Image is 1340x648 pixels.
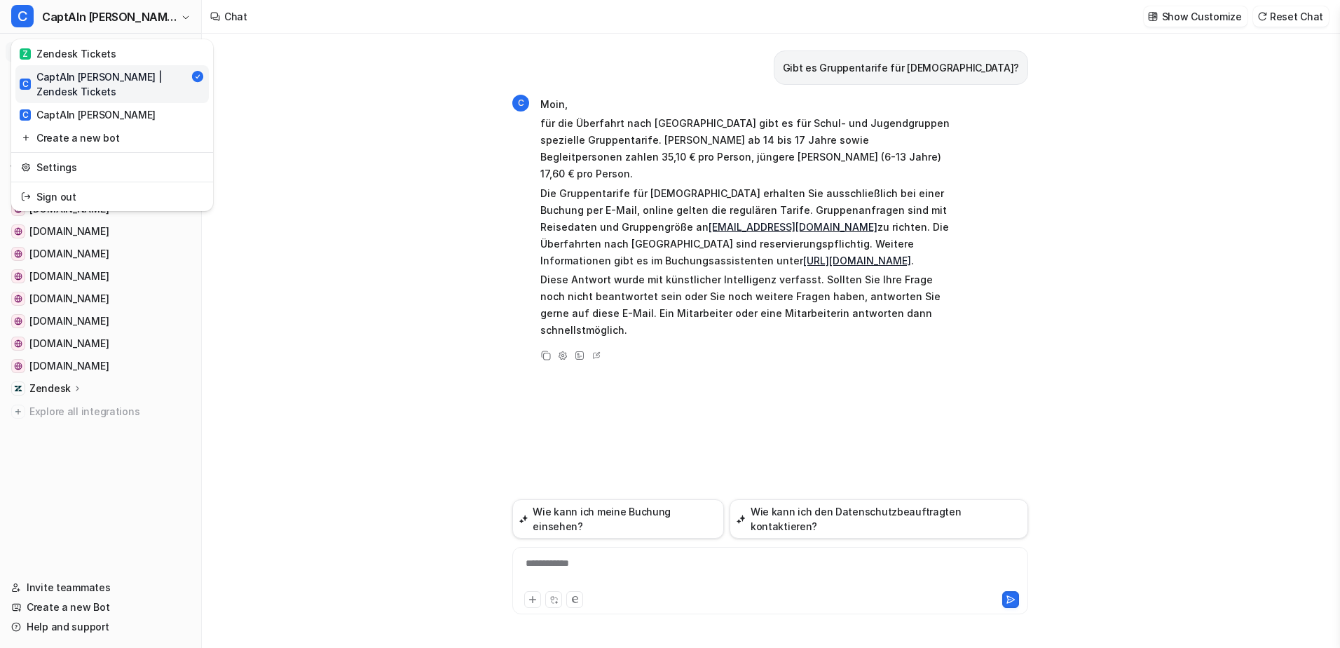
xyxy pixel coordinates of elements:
div: CaptAIn [PERSON_NAME] | Zendesk Tickets [20,69,191,99]
span: C [20,109,31,121]
span: C [20,79,31,90]
div: CCaptAIn [PERSON_NAME] | Zendesk Tickets [11,39,213,211]
div: Zendesk Tickets [20,46,116,61]
img: reset [21,189,31,204]
a: Create a new bot [15,126,209,149]
span: Z [20,48,31,60]
span: C [11,5,34,27]
img: reset [21,160,31,175]
img: reset [21,130,31,145]
span: CaptAIn [PERSON_NAME] | Zendesk Tickets [42,7,177,27]
a: Sign out [15,185,209,208]
a: Settings [15,156,209,179]
div: CaptAIn [PERSON_NAME] [20,107,156,122]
